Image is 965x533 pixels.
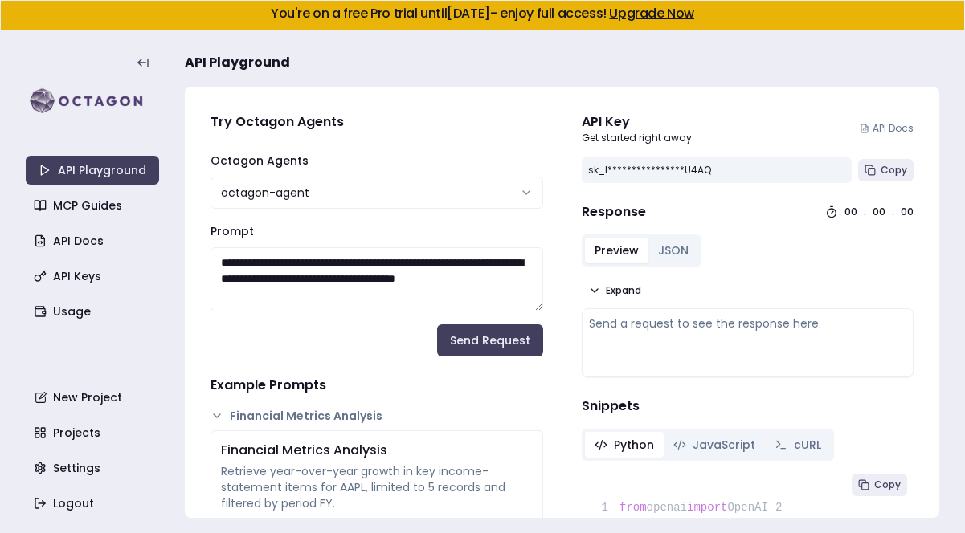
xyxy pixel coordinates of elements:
span: openai [647,501,687,514]
span: JavaScript [693,437,755,453]
a: New Project [27,383,161,412]
button: Send Request [437,324,543,356]
span: OpenAI [727,501,767,514]
label: Prompt [211,223,254,239]
h4: Response [582,202,646,222]
span: Expand [606,284,641,297]
div: : [864,205,866,218]
h4: Snippets [582,397,914,416]
span: Copy [881,164,907,177]
button: Copy [858,159,914,181]
div: Retrieve year-over-year growth in key income-statement items for AAPL, limited to 5 records and f... [221,463,533,511]
span: cURL [794,437,821,453]
span: API Playground [185,53,290,72]
button: JSON [648,238,698,263]
a: Settings [27,454,161,482]
button: Expand [582,279,648,302]
span: 4 [727,516,753,533]
a: API Playground [26,156,159,185]
span: 1 [595,499,620,516]
a: API Keys [27,262,161,291]
div: 00 [844,205,857,218]
img: logo-rect-yK7x_WSZ.svg [26,85,159,117]
label: Octagon Agents [211,153,309,169]
p: Get started right away [582,132,692,144]
span: from [619,501,647,514]
div: 00 [873,205,885,218]
button: Preview [585,238,648,263]
button: Financial Metrics Analysis [211,408,543,424]
a: Projects [27,418,161,447]
h4: Example Prompts [211,376,543,395]
div: : [892,205,894,218]
div: Send a request to see the response here. [589,315,907,332]
a: Logout [27,489,161,518]
h5: You're on a free Pro trial until [DATE] - enjoy full access! [14,7,951,20]
a: MCP Guides [27,191,161,220]
div: 00 [901,205,914,218]
span: 3 [595,516,620,533]
span: import [687,501,727,514]
div: API Key [582,112,692,132]
span: 2 [768,499,794,516]
a: API Docs [27,226,161,255]
h4: Try Octagon Agents [211,112,543,132]
a: Upgrade Now [609,4,694,22]
span: Copy [874,478,901,491]
a: API Docs [860,122,914,135]
span: Python [614,437,654,453]
div: Financial Metrics Analysis [221,441,533,460]
a: Usage [27,297,161,326]
button: Copy [852,474,907,496]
